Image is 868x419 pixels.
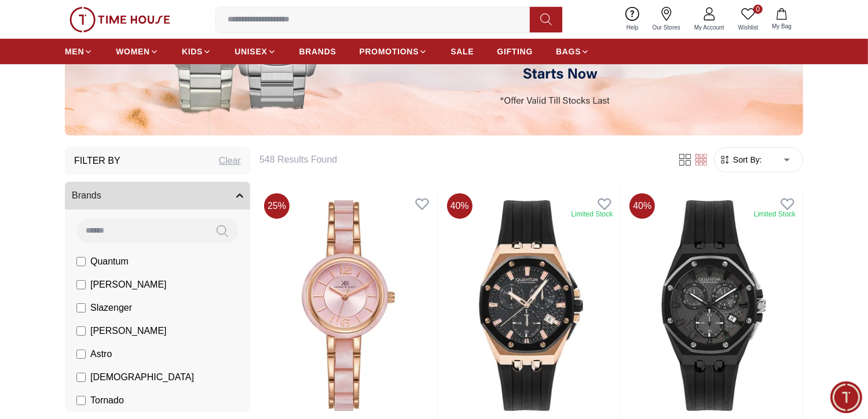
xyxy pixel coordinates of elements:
[90,324,167,338] span: [PERSON_NAME]
[622,23,643,32] span: Help
[646,5,687,34] a: Our Stores
[719,154,762,166] button: Sort By:
[182,41,211,62] a: KIDS
[116,46,150,57] span: WOMEN
[731,5,765,34] a: 0Wishlist
[182,46,203,57] span: KIDS
[76,396,86,405] input: Tornado
[235,41,276,62] a: UNISEX
[9,9,32,32] em: Back
[556,46,581,57] span: BAGS
[76,326,86,336] input: [PERSON_NAME]
[259,153,663,167] h6: 548 Results Found
[69,7,170,32] img: ...
[219,154,241,168] div: Clear
[3,252,229,310] textarea: We are here to help you
[65,41,93,62] a: MEN
[753,5,763,14] span: 0
[12,155,229,167] div: Time House Support
[754,209,796,219] div: Limited Stock
[72,189,101,203] span: Brands
[690,23,729,32] span: My Account
[76,257,86,266] input: Quantum
[20,179,174,232] span: Hey there! Need help finding the perfect watch? I'm here if you have any questions or need a quic...
[734,23,763,32] span: Wishlist
[61,15,193,26] div: Time House Support
[235,46,267,57] span: UNISEX
[451,41,474,62] a: SALE
[360,41,428,62] a: PROMOTIONS
[66,177,77,189] em: Blush
[116,41,159,62] a: WOMEN
[497,46,533,57] span: GIFTING
[629,193,655,219] span: 40 %
[556,41,589,62] a: BAGS
[90,278,167,292] span: [PERSON_NAME]
[620,5,646,34] a: Help
[299,46,336,57] span: BRANDS
[155,227,184,235] span: 02:08 PM
[264,193,290,219] span: 25 %
[76,280,86,289] input: [PERSON_NAME]
[767,22,796,31] span: My Bag
[90,394,124,407] span: Tornado
[765,6,799,33] button: My Bag
[76,303,86,313] input: Slazenger
[571,209,613,219] div: Limited Stock
[35,10,55,30] img: Profile picture of Time House Support
[447,193,473,219] span: 40 %
[451,46,474,57] span: SALE
[830,381,862,413] div: Chat Widget
[648,23,685,32] span: Our Stores
[497,41,533,62] a: GIFTING
[360,46,419,57] span: PROMOTIONS
[76,373,86,382] input: [DEMOGRAPHIC_DATA]
[65,182,250,209] button: Brands
[299,41,336,62] a: BRANDS
[90,347,112,361] span: Astro
[74,154,120,168] h3: Filter By
[90,301,132,315] span: Slazenger
[90,255,129,269] span: Quantum
[90,370,194,384] span: [DEMOGRAPHIC_DATA]
[76,350,86,359] input: Astro
[65,46,84,57] span: MEN
[731,154,762,166] span: Sort By:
